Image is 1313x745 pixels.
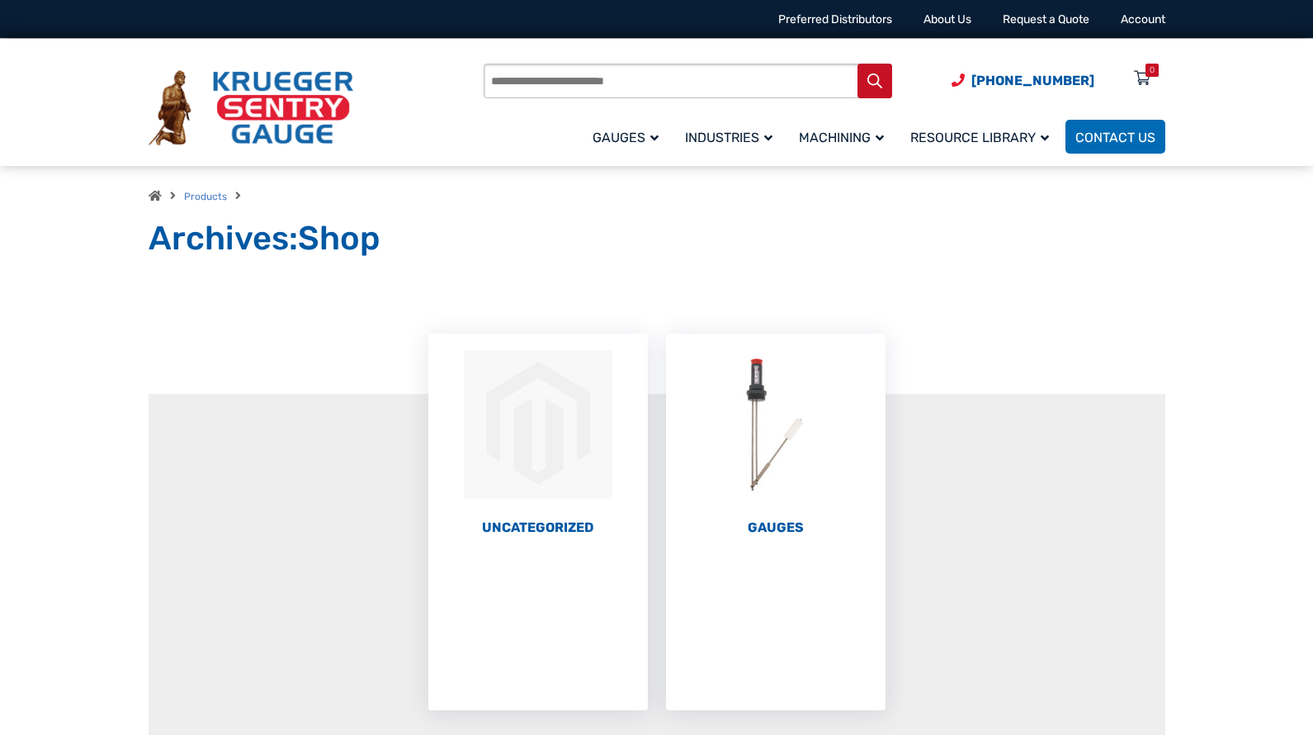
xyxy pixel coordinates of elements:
[428,334,648,536] a: Visit product category Uncategorized
[149,218,1165,259] h1: Archives:
[900,117,1065,156] a: Resource Library
[583,117,675,156] a: Gauges
[971,73,1094,88] span: [PHONE_NUMBER]
[675,117,789,156] a: Industries
[778,12,892,26] a: Preferred Distributors
[428,334,648,515] img: Uncategorized
[593,130,659,145] span: Gauges
[1121,12,1165,26] a: Account
[666,520,886,536] h2: Gauges
[923,12,971,26] a: About Us
[952,70,1094,91] a: Phone Number (920) 434-8860
[428,520,648,536] h2: Uncategorized
[298,219,380,258] span: Shop
[1075,130,1155,145] span: Contact Us
[1150,64,1155,77] div: 0
[149,70,353,146] img: Krueger Sentry Gauge
[184,191,227,202] a: Products
[666,334,886,515] img: Gauges
[1065,120,1165,154] a: Contact Us
[799,130,884,145] span: Machining
[685,130,772,145] span: Industries
[1003,12,1089,26] a: Request a Quote
[910,130,1049,145] span: Resource Library
[789,117,900,156] a: Machining
[666,334,886,536] a: Visit product category Gauges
